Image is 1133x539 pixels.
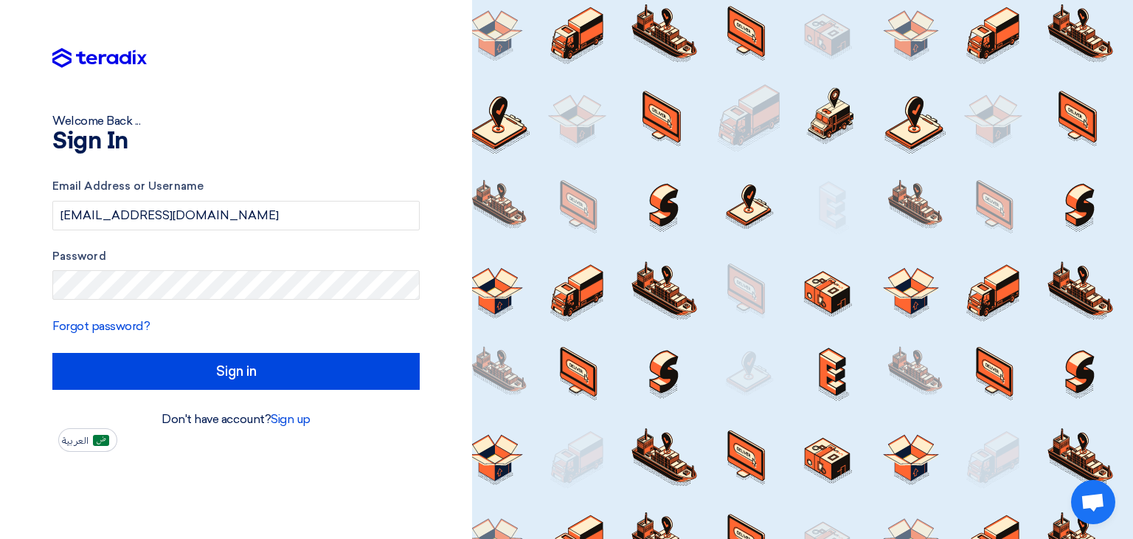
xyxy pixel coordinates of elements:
label: Password [52,248,420,265]
a: Forgot password? [52,319,150,333]
a: Sign up [271,412,311,426]
span: العربية [62,436,89,446]
div: Open chat [1071,480,1115,524]
label: Email Address or Username [52,178,420,195]
div: Welcome Back ... [52,112,420,130]
img: Teradix logo [52,48,147,69]
img: ar-AR.png [93,435,109,446]
input: Sign in [52,353,420,390]
input: Enter your business email or username [52,201,420,230]
h1: Sign In [52,130,420,154]
div: Don't have account? [52,411,420,428]
button: العربية [58,428,117,452]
